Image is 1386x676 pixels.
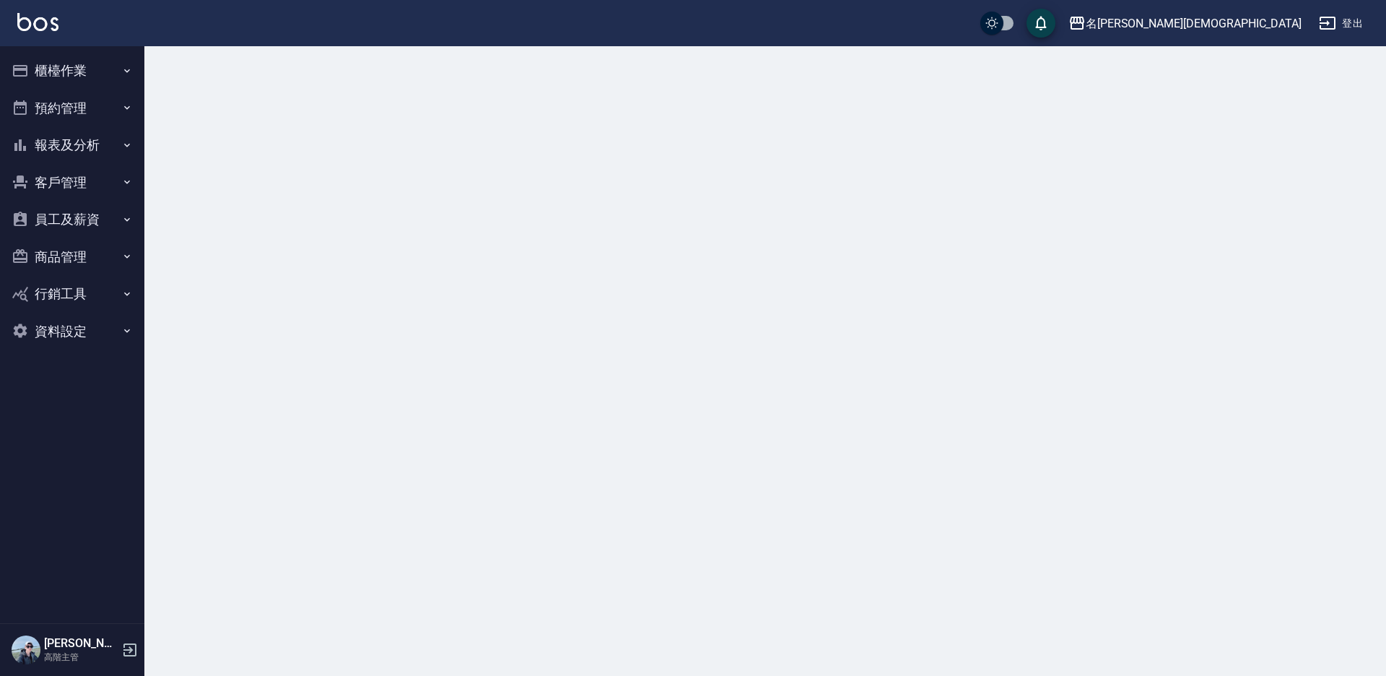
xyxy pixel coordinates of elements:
[6,164,139,201] button: 客戶管理
[17,13,58,31] img: Logo
[6,90,139,127] button: 預約管理
[1027,9,1055,38] button: save
[1063,9,1307,38] button: 名[PERSON_NAME][DEMOGRAPHIC_DATA]
[6,313,139,350] button: 資料設定
[44,636,118,651] h5: [PERSON_NAME]
[6,126,139,164] button: 報表及分析
[6,275,139,313] button: 行銷工具
[6,238,139,276] button: 商品管理
[6,201,139,238] button: 員工及薪資
[1086,14,1302,32] div: 名[PERSON_NAME][DEMOGRAPHIC_DATA]
[44,651,118,664] p: 高階主管
[12,636,40,664] img: Person
[1313,10,1369,37] button: 登出
[6,52,139,90] button: 櫃檯作業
